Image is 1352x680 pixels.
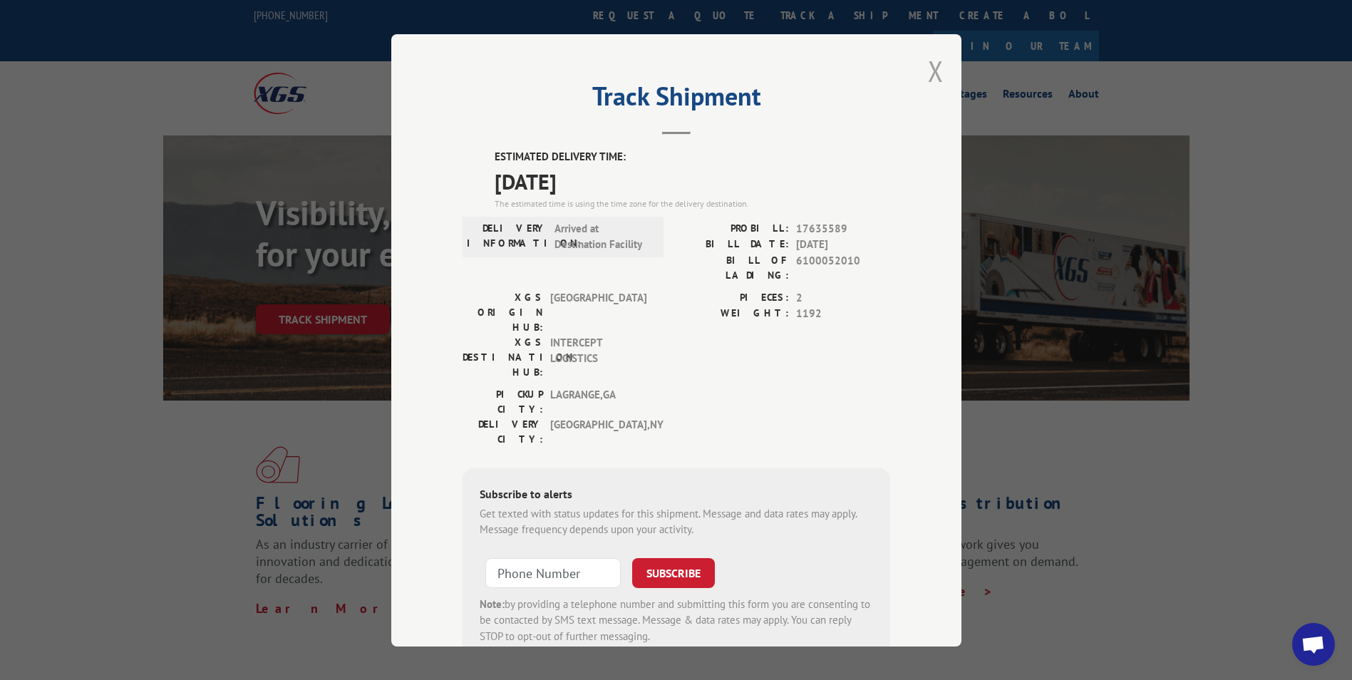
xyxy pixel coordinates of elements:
[676,289,789,306] label: PIECES:
[463,386,543,416] label: PICKUP CITY:
[928,52,944,90] button: Close modal
[467,220,547,252] label: DELIVERY INFORMATION:
[463,334,543,379] label: XGS DESTINATION HUB:
[480,596,873,644] div: by providing a telephone number and submitting this form you are consenting to be contacted by SM...
[1292,623,1335,666] div: Open chat
[554,220,651,252] span: Arrived at Destination Facility
[480,597,505,610] strong: Note:
[463,416,543,446] label: DELIVERY CITY:
[796,220,890,237] span: 17635589
[550,289,646,334] span: [GEOGRAPHIC_DATA]
[796,306,890,322] span: 1192
[676,220,789,237] label: PROBILL:
[550,416,646,446] span: [GEOGRAPHIC_DATA] , NY
[485,557,621,587] input: Phone Number
[550,334,646,379] span: INTERCEPT LOGISTICS
[463,289,543,334] label: XGS ORIGIN HUB:
[463,86,890,113] h2: Track Shipment
[632,557,715,587] button: SUBSCRIBE
[480,485,873,505] div: Subscribe to alerts
[796,237,890,253] span: [DATE]
[676,252,789,282] label: BILL OF LADING:
[550,386,646,416] span: LAGRANGE , GA
[495,165,890,197] span: [DATE]
[676,237,789,253] label: BILL DATE:
[796,289,890,306] span: 2
[676,306,789,322] label: WEIGHT:
[796,252,890,282] span: 6100052010
[495,197,890,210] div: The estimated time is using the time zone for the delivery destination.
[480,505,873,537] div: Get texted with status updates for this shipment. Message and data rates may apply. Message frequ...
[495,149,890,165] label: ESTIMATED DELIVERY TIME:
